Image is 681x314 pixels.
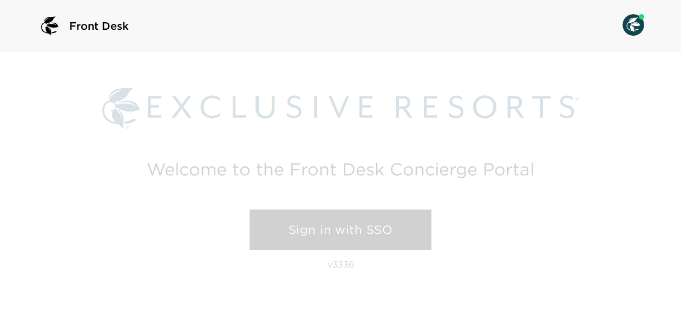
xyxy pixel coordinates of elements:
h2: Welcome to the Front Desk Concierge Portal [147,161,534,178]
span: Front Desk [69,18,129,34]
p: v3336 [328,259,354,270]
img: Exclusive Resorts logo [102,88,579,129]
img: logo [37,13,63,39]
a: Sign in with SSO [250,210,431,251]
img: User [623,14,644,36]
